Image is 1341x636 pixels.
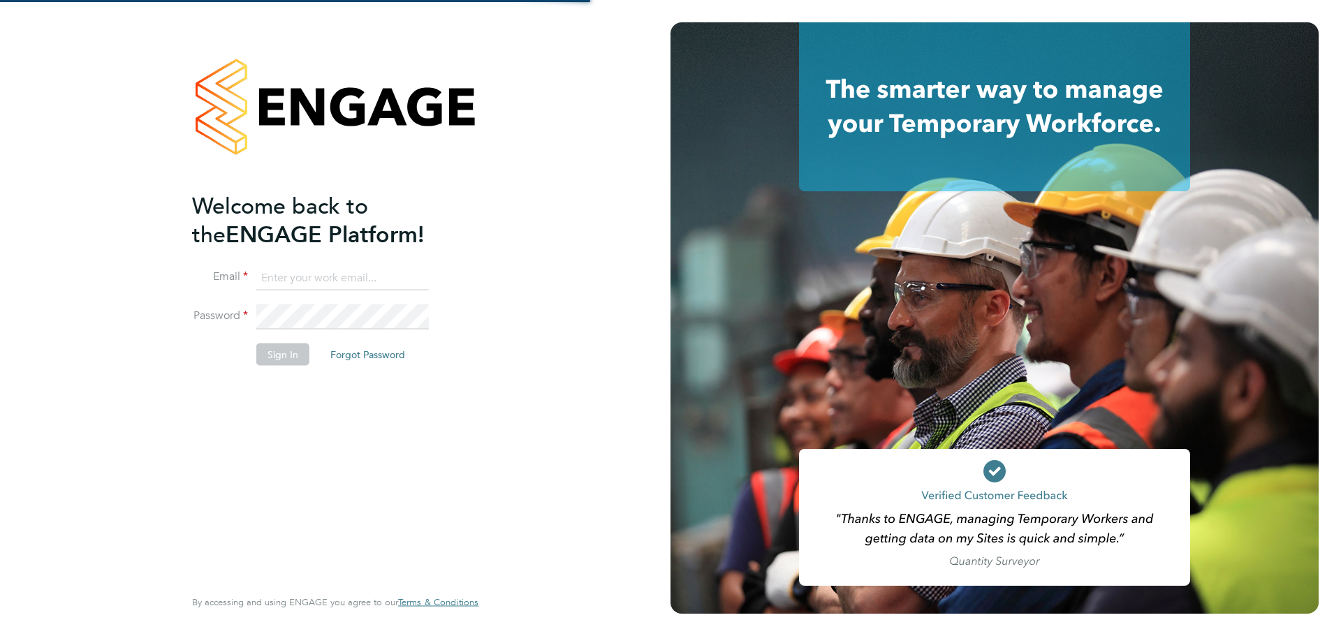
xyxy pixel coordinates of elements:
span: By accessing and using ENGAGE you agree to our [192,596,478,608]
label: Password [192,309,248,323]
button: Sign In [256,343,309,366]
input: Enter your work email... [256,265,429,290]
span: Welcome back to the [192,192,368,248]
h2: ENGAGE Platform! [192,191,464,249]
label: Email [192,269,248,284]
a: Terms & Conditions [398,597,478,608]
span: Terms & Conditions [398,596,478,608]
button: Forgot Password [319,343,416,366]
